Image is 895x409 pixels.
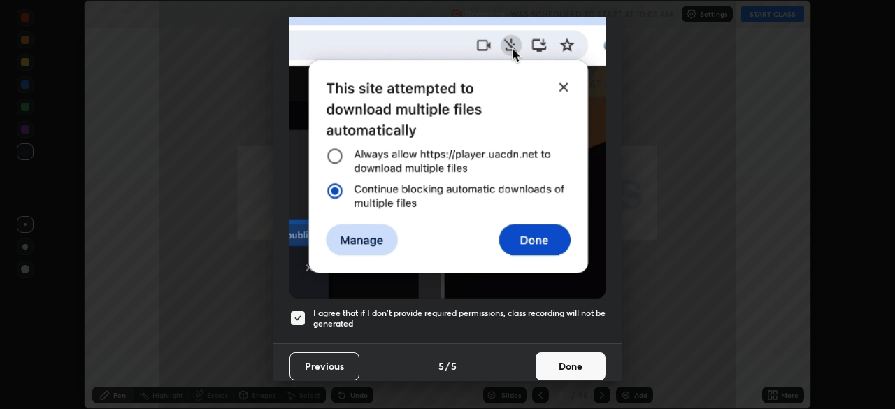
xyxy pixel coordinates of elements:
button: Previous [289,352,359,380]
h4: 5 [451,359,457,373]
button: Done [536,352,606,380]
h4: / [445,359,450,373]
h4: 5 [438,359,444,373]
h5: I agree that if I don't provide required permissions, class recording will not be generated [313,308,606,329]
